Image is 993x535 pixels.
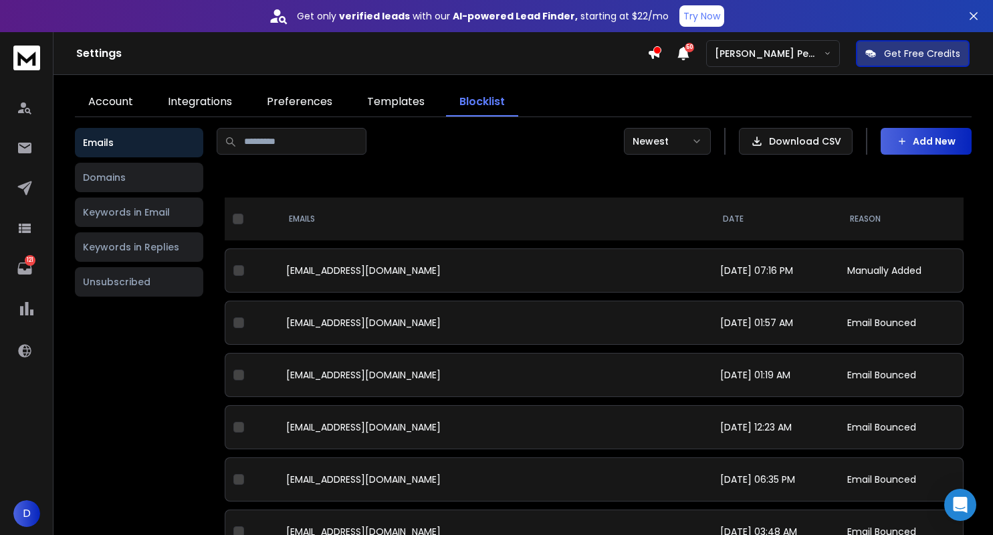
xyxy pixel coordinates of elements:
p: Get Free Credits [884,47,960,60]
button: Domains [75,163,203,192]
td: [EMAIL_ADDRESS][DOMAIN_NAME] [278,405,712,449]
a: Preferences [253,88,346,117]
a: Templates [354,88,438,117]
td: [EMAIL_ADDRESS][DOMAIN_NAME] [278,301,712,345]
a: Account [75,88,146,117]
th: EMAILS [278,198,712,240]
button: Get Free Credits [856,40,970,67]
p: 121 [25,255,35,266]
div: Open Intercom Messenger [944,489,976,521]
td: Email Bounced [839,405,964,449]
p: Try Now [683,9,720,23]
td: [DATE] 06:35 PM [712,457,839,502]
button: Try Now [679,5,724,27]
th: DATE [712,198,839,240]
td: Manually Added [839,248,964,293]
p: Get only with our starting at $22/mo [297,9,669,23]
td: Email Bounced [839,353,964,397]
td: [EMAIL_ADDRESS][DOMAIN_NAME] [278,353,712,397]
img: logo [13,46,40,70]
button: Download CSV [739,128,853,155]
button: Keywords in Replies [75,232,203,262]
button: D [13,500,40,527]
button: Keywords in Email [75,198,203,227]
th: REASON [839,198,964,240]
button: Emails [75,128,203,157]
td: [DATE] 01:19 AM [712,353,839,397]
a: Integrations [154,88,245,117]
a: 121 [11,255,38,282]
p: [PERSON_NAME] Personal WorkSpace [715,47,824,60]
td: Email Bounced [839,457,964,502]
td: [EMAIL_ADDRESS][DOMAIN_NAME] [278,457,712,502]
button: Add New [881,128,972,155]
h1: Settings [76,46,647,62]
td: [DATE] 12:23 AM [712,405,839,449]
td: [DATE] 07:16 PM [712,248,839,293]
td: [EMAIL_ADDRESS][DOMAIN_NAME] [278,248,712,293]
span: 50 [685,43,694,52]
a: Blocklist [446,88,518,117]
td: Email Bounced [839,301,964,345]
td: [DATE] 01:57 AM [712,301,839,345]
button: Unsubscribed [75,267,203,297]
p: Add New [913,135,956,148]
strong: verified leads [339,9,410,23]
button: Newest [624,128,711,155]
strong: AI-powered Lead Finder, [453,9,578,23]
